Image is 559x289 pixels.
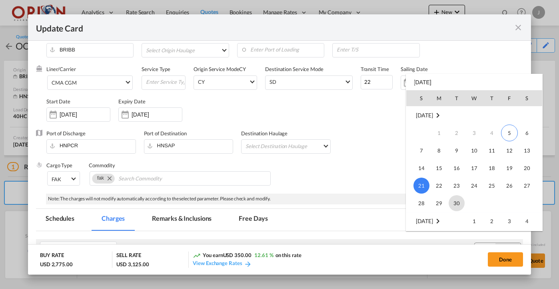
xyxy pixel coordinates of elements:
td: Wednesday September 3 2025 [465,124,483,142]
td: Sunday September 28 2025 [406,194,430,212]
span: 30 [449,195,465,211]
span: 29 [431,195,447,211]
td: Friday September 12 2025 [501,142,518,159]
tr: Week 2 [406,142,542,159]
td: Tuesday September 2 2025 [448,124,465,142]
td: Thursday September 25 2025 [483,177,501,194]
td: Tuesday September 9 2025 [448,142,465,159]
td: Saturday September 20 2025 [518,159,542,177]
td: Thursday September 18 2025 [483,159,501,177]
td: Thursday September 11 2025 [483,142,501,159]
span: 28 [413,195,429,211]
tr: Week undefined [406,107,542,125]
td: Wednesday October 1 2025 [465,212,483,230]
td: Saturday September 13 2025 [518,142,542,159]
span: [DATE] [416,218,433,224]
td: Thursday September 4 2025 [483,124,501,142]
span: 18 [484,160,500,176]
span: 11 [484,143,500,158]
td: Thursday October 2 2025 [483,212,501,230]
td: Tuesday September 30 2025 [448,194,465,212]
td: Friday September 26 2025 [501,177,518,194]
span: 7 [413,143,429,158]
td: Wednesday September 17 2025 [465,159,483,177]
td: Monday September 1 2025 [430,124,448,142]
td: Wednesday September 10 2025 [465,142,483,159]
span: 22 [431,178,447,194]
td: Monday September 22 2025 [430,177,448,194]
span: 15 [431,160,447,176]
td: Saturday September 27 2025 [518,177,542,194]
span: 8 [431,143,447,158]
span: 23 [449,178,465,194]
span: 9 [449,143,465,158]
span: 19 [501,160,517,176]
th: F [501,90,518,106]
tr: Week 3 [406,159,542,177]
td: Monday September 8 2025 [430,142,448,159]
span: 21 [413,178,429,194]
th: W [465,90,483,106]
span: 3 [501,213,517,229]
span: 26 [501,178,517,194]
tr: Week 1 [406,124,542,142]
td: Monday September 15 2025 [430,159,448,177]
span: 16 [449,160,465,176]
td: September 2025 [406,107,542,125]
th: T [483,90,501,106]
td: Sunday September 14 2025 [406,159,430,177]
span: 24 [466,178,482,194]
th: T [448,90,465,106]
span: 17 [466,160,482,176]
span: 27 [519,178,535,194]
span: 13 [519,143,535,158]
th: M [430,90,448,106]
td: Saturday September 6 2025 [518,124,542,142]
span: [DATE] [416,112,433,119]
span: 20 [519,160,535,176]
td: Wednesday September 24 2025 [465,177,483,194]
tr: Week 1 [406,212,542,230]
th: S [518,90,542,106]
td: Friday October 3 2025 [501,212,518,230]
td: Monday September 29 2025 [430,194,448,212]
td: Friday September 19 2025 [501,159,518,177]
span: 4 [519,213,535,229]
td: October 2025 [406,212,465,230]
span: 1 [466,213,482,229]
span: 12 [501,143,517,158]
span: 14 [413,160,429,176]
span: 6 [519,125,535,141]
tr: Week 5 [406,194,542,212]
td: Sunday September 7 2025 [406,142,430,159]
md-calendar: Calendar [406,90,542,231]
tr: Week 4 [406,177,542,194]
td: Saturday October 4 2025 [518,212,542,230]
iframe: Chat [6,247,34,277]
td: Tuesday September 16 2025 [448,159,465,177]
span: 10 [466,143,482,158]
td: Tuesday September 23 2025 [448,177,465,194]
span: 2 [484,213,500,229]
td: Sunday September 21 2025 [406,177,430,194]
th: S [406,90,430,106]
span: 5 [501,125,518,141]
span: 25 [484,178,500,194]
td: Friday September 5 2025 [501,124,518,142]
